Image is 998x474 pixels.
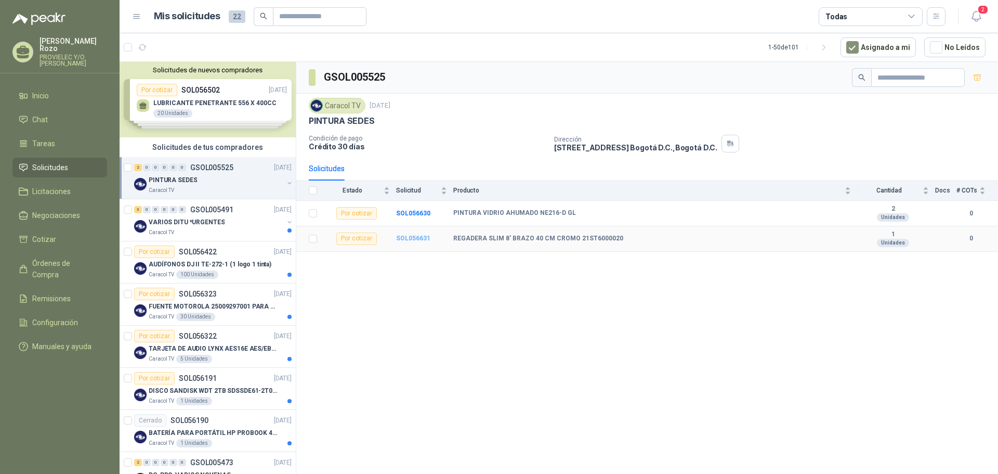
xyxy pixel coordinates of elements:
span: Cotizar [32,234,56,245]
div: 0 [152,206,160,213]
span: # COTs [956,187,977,194]
img: Company Logo [134,431,147,443]
a: Tareas [12,134,107,153]
b: 0 [956,209,986,219]
p: Caracol TV [149,355,174,363]
b: REGADERA SLIM 8' BRAZO 40 CM CROMO 21ST6000020 [453,235,623,243]
div: 0 [152,164,160,171]
div: Por cotizar [134,288,175,300]
a: Por cotizarSOL056191[DATE] Company LogoDISCO SANDISK WDT 2TB SDSSDE61-2T00-G25Caracol TV1 Unidades [120,368,296,410]
div: Todas [825,11,847,22]
p: VARIOS DITU *URGENTES [149,217,225,227]
p: [DATE] [370,101,390,111]
div: 1 - 50 de 101 [768,39,832,56]
div: Cerrado [134,414,166,427]
h3: GSOL005525 [324,69,387,85]
div: 0 [143,206,151,213]
p: Crédito 30 días [309,142,546,151]
p: [DATE] [274,458,292,468]
button: No Leídos [924,37,986,57]
a: Por cotizarSOL056322[DATE] Company LogoTARJETA DE AUDIO LYNX AES16E AES/EBU PCICaracol TV5 Unidades [120,326,296,368]
a: 3 0 0 0 0 0 GSOL005491[DATE] Company LogoVARIOS DITU *URGENTESCaracol TV [134,203,294,237]
span: Solicitud [396,187,439,194]
div: Solicitudes de tus compradores [120,137,296,157]
div: 0 [169,206,177,213]
div: Por cotizar [134,330,175,342]
button: Solicitudes de nuevos compradores [124,66,292,74]
div: 1 Unidades [176,439,212,447]
a: Chat [12,110,107,130]
b: 1 [857,230,929,239]
div: 0 [178,164,186,171]
button: 2 [967,7,986,26]
p: Dirección [554,136,717,143]
div: Por cotizar [134,246,175,258]
div: 0 [161,459,168,466]
img: Company Logo [311,100,322,111]
p: [DATE] [274,247,292,257]
p: SOL056422 [179,248,217,255]
b: SOL056631 [396,235,430,242]
th: Cantidad [857,181,935,201]
img: Company Logo [134,304,147,317]
div: 0 [178,459,186,466]
p: Caracol TV [149,397,174,405]
p: [DATE] [274,374,292,383]
div: 2 [134,459,142,466]
b: 2 [857,205,929,213]
span: search [858,74,865,81]
span: Estado [323,187,382,194]
div: Solicitudes [309,163,345,174]
th: Estado [323,181,396,201]
span: 2 [977,5,989,15]
p: Caracol TV [149,271,174,279]
img: Logo peakr [12,12,65,25]
span: 22 [229,10,245,23]
p: PINTURA SEDES [149,175,197,185]
div: 0 [161,164,168,171]
p: [PERSON_NAME] Rozo [40,37,107,52]
p: [DATE] [274,416,292,426]
span: Cantidad [857,187,921,194]
p: SOL056191 [179,375,217,382]
a: Licitaciones [12,182,107,201]
a: CerradoSOL056190[DATE] Company LogoBATERÍA PARA PORTÁTIL HP PROBOOK 430 G8Caracol TV1 Unidades [120,410,296,452]
p: Caracol TV [149,186,174,195]
p: FUENTE MOTOROLA 25009297001 PARA EP450 [149,302,278,312]
p: SOL056323 [179,290,217,298]
span: Inicio [32,90,49,101]
span: Manuales y ayuda [32,341,91,352]
button: Asignado a mi [841,37,916,57]
a: Solicitudes [12,158,107,177]
div: 0 [143,164,151,171]
p: Caracol TV [149,228,174,237]
img: Company Logo [134,347,147,359]
span: Licitaciones [32,186,71,197]
span: Remisiones [32,293,71,304]
div: 0 [152,459,160,466]
a: 2 0 0 0 0 0 GSOL005525[DATE] Company LogoPINTURA SEDESCaracol TV [134,161,294,195]
a: Por cotizarSOL056323[DATE] Company LogoFUENTE MOTOROLA 25009297001 PARA EP450Caracol TV30 Unidades [120,284,296,326]
img: Company Logo [134,389,147,401]
a: Remisiones [12,289,107,309]
p: SOL056190 [170,417,208,424]
a: SOL056630 [396,210,430,217]
p: AUDÍFONOS DJ II TE-272-1 (1 logo 1 tinta) [149,260,271,270]
a: Configuración [12,313,107,332]
span: search [260,12,267,20]
div: 0 [161,206,168,213]
p: SOL056322 [179,332,217,340]
a: Órdenes de Compra [12,253,107,285]
p: Caracol TV [149,439,174,447]
div: Unidades [877,213,909,222]
b: 0 [956,234,986,244]
div: Por cotizar [134,372,175,385]
p: [STREET_ADDRESS] Bogotá D.C. , Bogotá D.C. [554,143,717,152]
div: 1 Unidades [176,397,212,405]
img: Company Logo [134,220,147,233]
p: PROVIELEC Y/O [PERSON_NAME] [40,54,107,67]
p: Caracol TV [149,313,174,321]
p: GSOL005473 [190,459,233,466]
div: 5 Unidades [176,355,212,363]
p: TARJETA DE AUDIO LYNX AES16E AES/EBU PCI [149,344,278,354]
